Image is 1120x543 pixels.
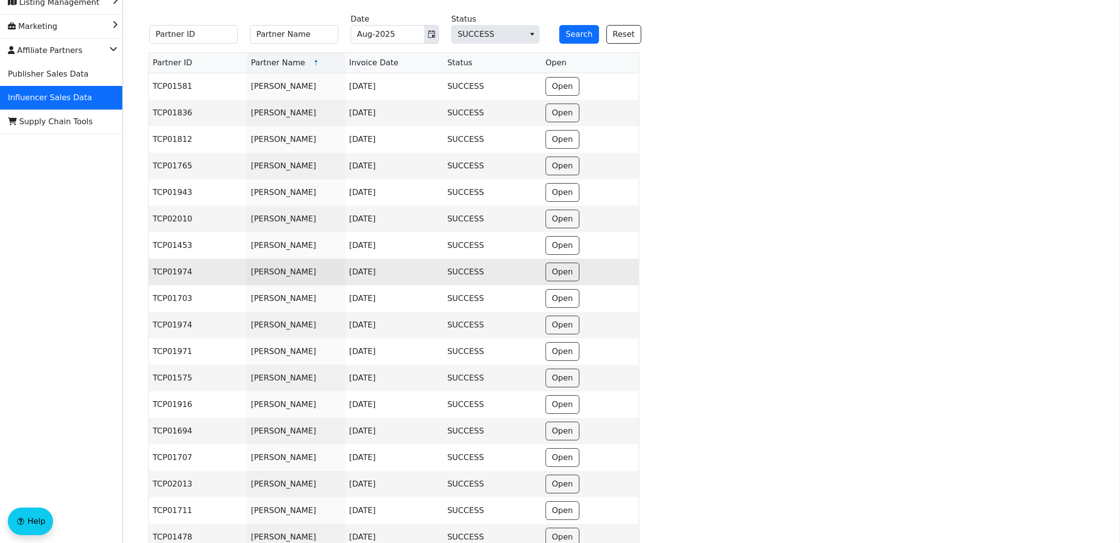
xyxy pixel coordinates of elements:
button: Open [546,501,579,520]
td: [PERSON_NAME] [247,471,345,497]
td: TCP01711 [149,497,247,524]
span: SUCCESS [458,28,519,40]
span: Open [552,505,573,516]
td: SUCCESS [443,497,542,524]
span: Help [27,516,45,527]
td: [DATE] [345,471,443,497]
span: Open [552,531,573,543]
span: Status [451,25,540,44]
td: [DATE] [345,497,443,524]
td: [PERSON_NAME] [247,497,345,524]
input: Aug-2025 [351,26,424,43]
td: TCP02013 [149,471,247,497]
td: SUCCESS [443,471,542,497]
span: Open [552,478,573,490]
button: Help floatingactionbutton [8,508,53,535]
button: Open [546,475,579,493]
